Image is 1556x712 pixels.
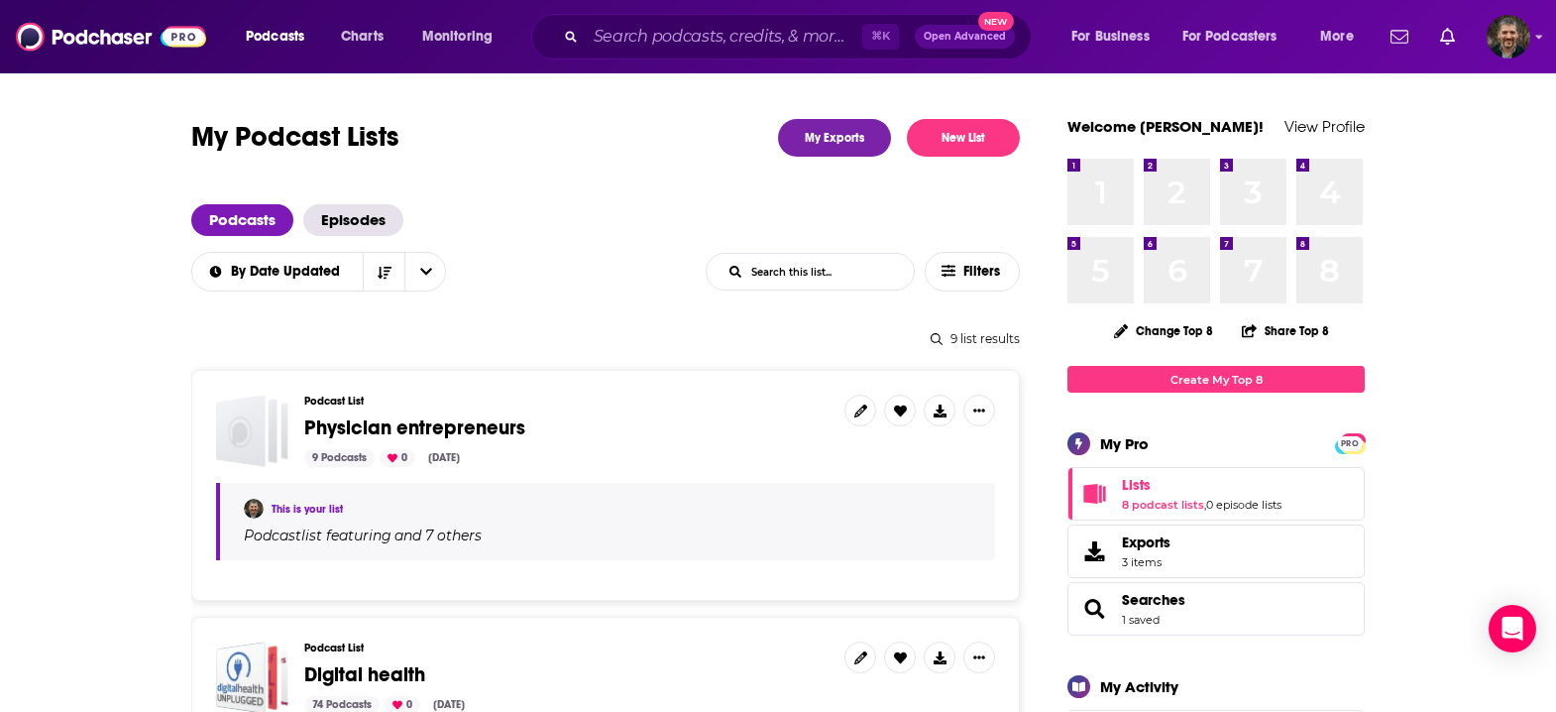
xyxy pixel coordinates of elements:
a: Physician entrepreneurs [304,417,525,439]
div: Open Intercom Messenger [1489,605,1536,653]
span: Exports [1074,537,1114,565]
a: Show notifications dropdown [1432,20,1463,54]
h3: Podcast List [304,642,829,654]
span: New [978,12,1014,31]
div: [DATE] [420,449,468,467]
div: Podcast list featuring [244,527,971,544]
a: My Exports [778,119,891,157]
span: PRO [1338,436,1362,451]
button: Show More Button [963,395,995,426]
a: Searches [1122,591,1185,609]
span: For Business [1071,23,1150,51]
button: open menu [232,21,330,53]
span: Charts [341,23,384,51]
button: Change Top 8 [1102,318,1225,343]
a: Create My Top 8 [1067,366,1365,393]
div: 9 list results [191,331,1020,346]
a: Podcasts [191,204,293,236]
button: open menu [1306,21,1379,53]
button: open menu [1169,21,1306,53]
span: Physician entrepreneurs [304,415,525,440]
a: Searches [1074,595,1114,623]
span: Filters [963,265,1003,279]
a: 0 episode lists [1206,498,1281,512]
span: For Podcasters [1182,23,1278,51]
button: Share Top 8 [1241,311,1330,350]
div: 0 [380,449,415,467]
span: Logged in as vincegalloro [1487,15,1530,59]
span: Digital health [304,662,425,687]
h3: Podcast List [304,395,829,408]
div: My Pro [1100,434,1149,453]
span: By Date Updated [231,265,347,279]
span: Podcasts [246,23,304,51]
span: Lists [1122,476,1151,494]
button: open menu [191,265,364,279]
a: Show notifications dropdown [1383,20,1416,54]
a: 8 podcast lists [1122,498,1204,512]
a: This is your list [272,503,343,516]
a: Exports [1067,525,1365,578]
a: Digital health [304,664,425,686]
button: Sort Direction [363,253,404,291]
button: open menu [404,253,446,291]
img: User Profile [1487,15,1530,59]
span: 3 items [1122,555,1170,569]
span: ⌘ K [862,24,899,50]
button: Filters [925,252,1020,292]
h1: My Podcast Lists [191,119,399,157]
h2: Choose List sort [191,252,446,292]
span: Monitoring [422,23,493,51]
a: Episodes [303,204,403,236]
span: Exports [1122,534,1170,551]
a: Welcome [PERSON_NAME]! [1067,117,1264,136]
input: Search podcasts, credits, & more... [586,21,862,53]
a: Physician entrepreneurs [216,395,288,467]
div: My Activity [1100,677,1178,696]
div: 9 Podcasts [304,449,375,467]
a: View Profile [1284,117,1365,136]
a: Lists [1074,480,1114,508]
p: and 7 others [394,527,482,544]
button: Open AdvancedNew [915,25,1015,49]
button: open menu [408,21,518,53]
img: Podchaser - Follow, Share and Rate Podcasts [16,18,206,56]
span: Lists [1067,467,1365,521]
a: 1 saved [1122,613,1160,627]
span: , [1204,498,1206,512]
a: Lists [1122,476,1281,494]
a: PRO [1338,435,1362,450]
button: Show profile menu [1487,15,1530,59]
div: Search podcasts, credits, & more... [550,14,1051,59]
img: Vince Galloro [244,499,264,519]
button: Show More Button [963,642,995,673]
span: Open Advanced [924,32,1006,42]
button: open menu [1057,21,1174,53]
button: New List [907,119,1020,157]
span: More [1320,23,1354,51]
a: Charts [328,21,395,53]
span: Searches [1067,582,1365,636]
